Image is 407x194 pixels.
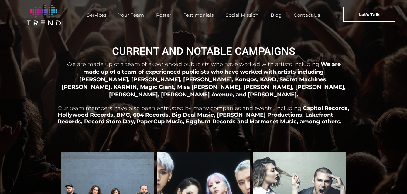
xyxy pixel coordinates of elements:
span: CURRENT AND NOTABLE CAMPAIGNS [112,45,295,58]
a: Roster [150,11,178,19]
a: Contact Us [288,11,326,19]
a: Your Team [112,11,150,19]
span: Let's Talk [359,7,380,22]
span: Capitol Records, Hollywood Records, BMG, 604 Records, Big Deal Music, [PERSON_NAME] Productions, ... [58,105,349,125]
span: We are made up of a team of experienced publicists who have worked with artists including [PERSON... [62,61,346,98]
img: logo [27,5,61,25]
span: We are made up of a team of experienced publicists who have worked with artists including [67,61,319,68]
span: Our team members have also been entrusted by many companies and events, including [58,105,301,112]
a: Let's Talk [343,7,395,22]
a: Testimonials [178,11,220,19]
a: Services [81,11,112,19]
a: Social Mission [220,11,265,19]
a: Blog [265,11,288,19]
